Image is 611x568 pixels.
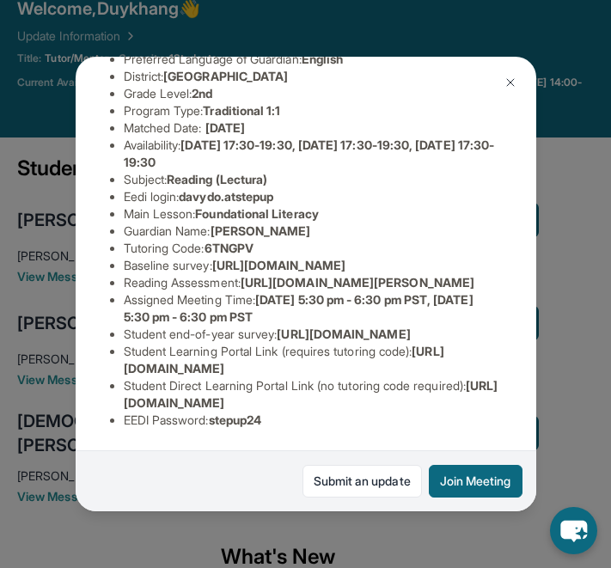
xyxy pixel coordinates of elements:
span: [DATE] 17:30-19:30, [DATE] 17:30-19:30, [DATE] 17:30-19:30 [124,137,495,169]
li: Tutoring Code : [124,240,502,257]
span: Foundational Literacy [195,206,318,221]
li: Availability: [124,137,502,171]
span: [URL][DOMAIN_NAME] [212,258,345,272]
li: Matched Date: [124,119,502,137]
span: [URL][DOMAIN_NAME][PERSON_NAME] [241,275,474,290]
span: [DATE] [205,120,245,135]
li: Guardian Name : [124,223,502,240]
span: [GEOGRAPHIC_DATA] [163,69,288,83]
span: [PERSON_NAME] [211,223,311,238]
span: Reading (Lectura) [167,172,267,186]
li: Student Direct Learning Portal Link (no tutoring code required) : [124,377,502,412]
span: [URL][DOMAIN_NAME] [277,327,410,341]
li: Eedi login : [124,188,502,205]
span: Traditional 1:1 [203,103,280,118]
span: davydo.atstepup [179,189,273,204]
span: English [302,52,344,66]
button: chat-button [550,507,597,554]
li: Student Learning Portal Link (requires tutoring code) : [124,343,502,377]
li: Student end-of-year survey : [124,326,502,343]
li: EEDI Password : [124,412,502,429]
img: Close Icon [504,76,517,89]
li: Subject : [124,171,502,188]
span: stepup24 [209,412,262,427]
li: Main Lesson : [124,205,502,223]
li: Grade Level: [124,85,502,102]
button: Join Meeting [429,465,522,498]
li: District: [124,68,502,85]
li: Assigned Meeting Time : [124,291,502,326]
li: Preferred Language of Guardian: [124,51,502,68]
li: Baseline survey : [124,257,502,274]
li: Reading Assessment : [124,274,502,291]
span: [DATE] 5:30 pm - 6:30 pm PST, [DATE] 5:30 pm - 6:30 pm PST [124,292,474,324]
span: 6TNGPV [205,241,254,255]
a: Submit an update [302,465,422,498]
li: Program Type: [124,102,502,119]
span: 2nd [192,86,212,101]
